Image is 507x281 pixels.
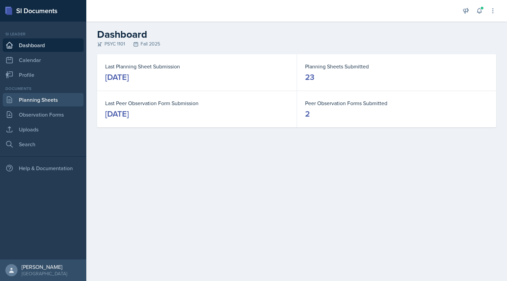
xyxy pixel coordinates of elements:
[3,137,84,151] a: Search
[305,108,310,119] div: 2
[22,270,67,277] div: [GEOGRAPHIC_DATA]
[105,62,289,70] dt: Last Planning Sheet Submission
[3,38,84,52] a: Dashboard
[105,72,129,83] div: [DATE]
[305,62,488,70] dt: Planning Sheets Submitted
[3,93,84,106] a: Planning Sheets
[3,123,84,136] a: Uploads
[3,53,84,67] a: Calendar
[3,31,84,37] div: Si leader
[305,99,488,107] dt: Peer Observation Forms Submitted
[3,108,84,121] a: Observation Forms
[22,263,67,270] div: [PERSON_NAME]
[3,161,84,175] div: Help & Documentation
[3,68,84,82] a: Profile
[105,99,289,107] dt: Last Peer Observation Form Submission
[305,72,315,83] div: 23
[97,40,496,48] div: PSYC 1101 Fall 2025
[3,86,84,92] div: Documents
[97,28,496,40] h2: Dashboard
[105,108,129,119] div: [DATE]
